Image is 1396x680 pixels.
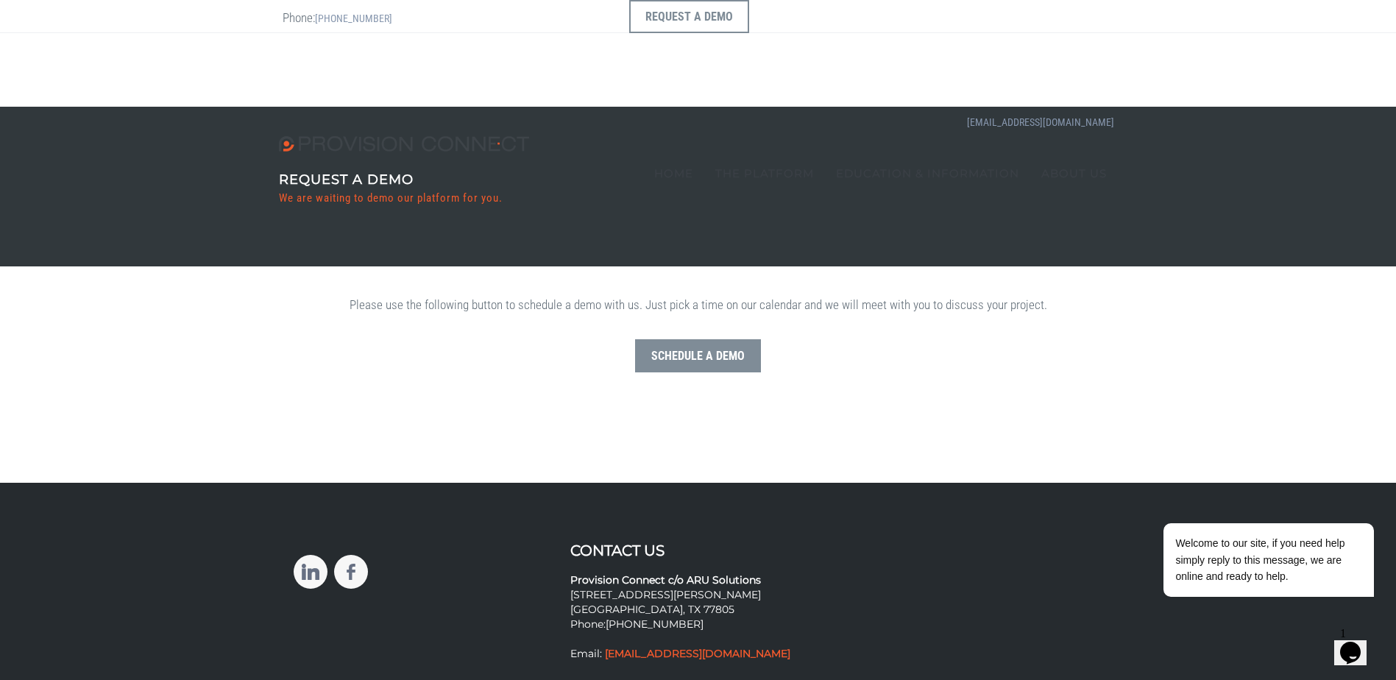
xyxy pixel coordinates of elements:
p: Please use the following button to schedule a demo with us. Just pick a time on our calendar and ... [279,296,1118,314]
a: [PHONE_NUMBER] [606,617,704,631]
a: Schedule a Demo [635,384,761,399]
a: About Us [1030,136,1118,210]
a: Education & Information [825,136,1030,210]
strong: [EMAIL_ADDRESS][DOMAIN_NAME] [605,647,790,660]
img: Provision Connect [279,136,536,152]
a: [PHONE_NUMBER] [315,13,392,24]
p: [STREET_ADDRESS][PERSON_NAME] [GEOGRAPHIC_DATA], TX 77805 Phone: Email: [570,559,826,662]
a: The Platform [704,136,825,210]
button: Schedule a Demo [635,339,761,372]
a: [EMAIL_ADDRESS][DOMAIN_NAME] [602,647,790,660]
iframe: chat widget [1334,621,1381,665]
h3: Contact Us [570,542,826,559]
a: Home [643,136,704,210]
strong: Provision Connect c/o ARU Solutions [570,573,761,587]
iframe: chat widget [1116,390,1381,614]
